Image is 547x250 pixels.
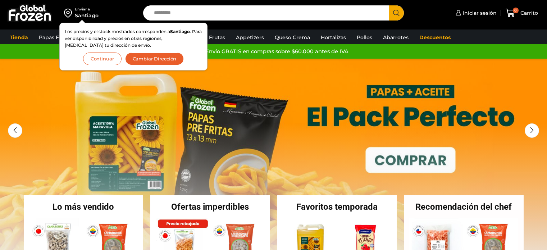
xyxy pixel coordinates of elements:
[65,28,202,49] p: Los precios y el stock mostrados corresponden a . Para ver disponibilidad y precios en otras regi...
[6,31,32,44] a: Tienda
[75,12,99,19] div: Santiago
[519,9,538,17] span: Carrito
[317,31,350,44] a: Hortalizas
[271,31,314,44] a: Queso Crema
[277,203,397,211] h2: Favoritos temporada
[64,7,75,19] img: address-field-icon.svg
[75,7,99,12] div: Enviar a
[389,5,404,21] button: Search button
[353,31,376,44] a: Pollos
[404,203,524,211] h2: Recomendación del chef
[83,53,122,65] button: Continuar
[170,29,190,34] strong: Santiago
[24,203,143,211] h2: Lo más vendido
[454,6,497,20] a: Iniciar sesión
[416,31,454,44] a: Descuentos
[461,9,497,17] span: Iniciar sesión
[150,203,270,211] h2: Ofertas imperdibles
[379,31,412,44] a: Abarrotes
[125,53,184,65] button: Cambiar Dirección
[8,123,22,138] div: Previous slide
[35,31,74,44] a: Papas Fritas
[525,123,539,138] div: Next slide
[232,31,268,44] a: Appetizers
[504,5,540,22] a: 0 Carrito
[513,8,519,13] span: 0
